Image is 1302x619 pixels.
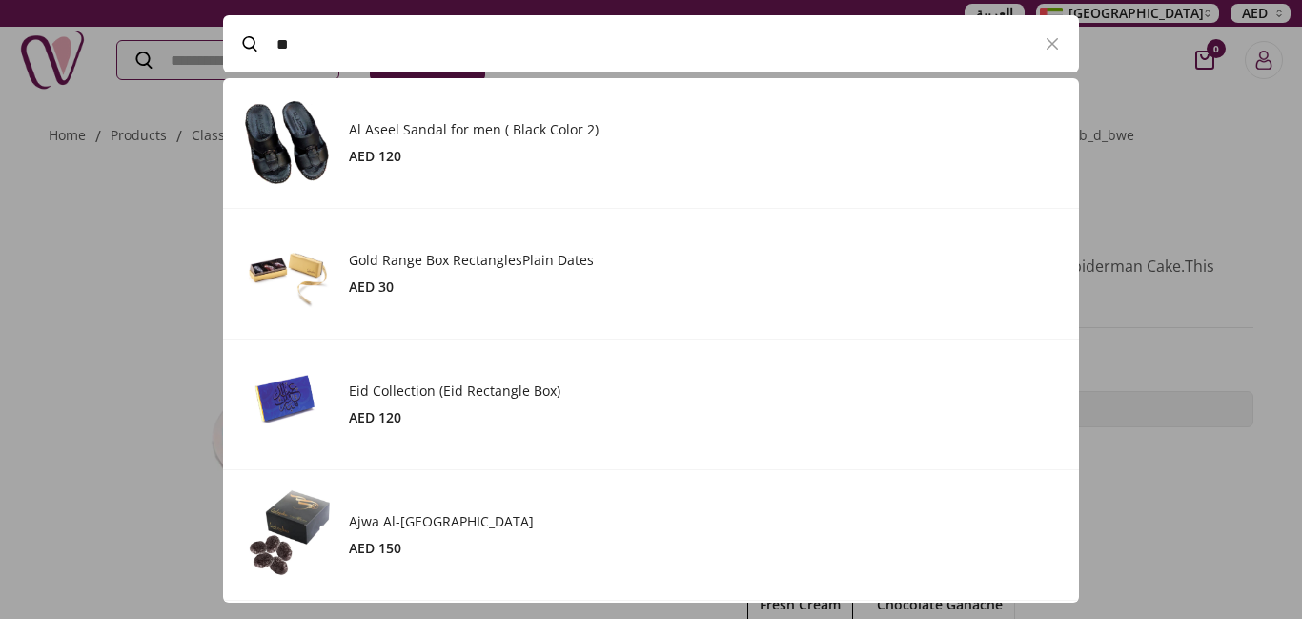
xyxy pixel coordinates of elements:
[242,228,1060,320] a: Product ImageGold Range Box RectanglesPlain DatesAED 30
[242,359,334,450] img: Product Image
[242,359,1060,450] a: Product ImageEid Collection (Eid Rectangle Box)AED 120
[349,382,1060,401] h3: Eid Collection (Eid Rectangle Box)
[349,539,1060,558] div: AED 150
[349,408,1060,427] div: AED 120
[242,228,334,320] img: Product Image
[349,278,1060,297] div: AED 30
[349,251,1060,270] h3: Gold Range Box RectanglesPlain Dates
[242,97,1060,189] a: Product ImageAl Aseel Sandal for men ( Black Color 2)AED 120
[242,489,334,581] img: Product Image
[242,489,1060,581] a: Product ImageAjwa Al-[GEOGRAPHIC_DATA]AED 150
[349,147,1060,166] div: AED 120
[276,17,1026,71] input: Search
[349,120,1060,139] h3: Al Aseel Sandal for men ( Black Color 2)
[242,97,334,189] img: Product Image
[349,512,1060,531] h3: Ajwa Al-[GEOGRAPHIC_DATA]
